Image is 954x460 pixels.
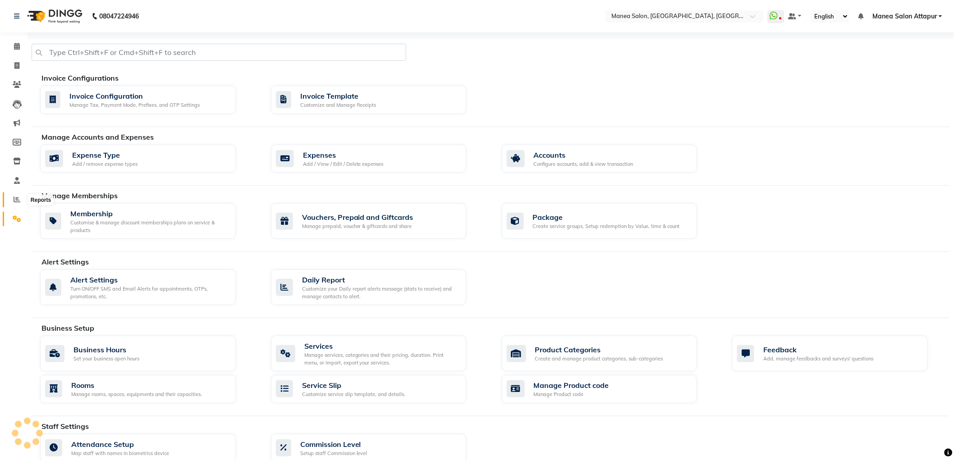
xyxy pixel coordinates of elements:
div: Package [533,212,680,223]
a: Product CategoriesCreate and manage product categories, sub-categories [502,336,719,371]
div: Reports [28,195,53,205]
a: Manage Product codeManage Product code [502,375,719,403]
a: MembershipCustomise & manage discount memberships plans on service & products [40,203,257,239]
div: Manage services, categories and their pricing, duration. Print menu, or import, export your servi... [304,351,459,366]
div: Product Categories [535,344,663,355]
div: Set your business open hours [73,355,139,363]
div: Customise & manage discount memberships plans on service & products [70,219,229,234]
a: Vouchers, Prepaid and GiftcardsManage prepaid, voucher & giftcards and share [271,203,488,239]
div: Alert Settings [70,274,229,285]
a: Alert SettingsTurn ON/OFF SMS and Email Alerts for appointments, OTPs, promotions, etc. [40,269,257,305]
div: Business Hours [73,344,139,355]
div: Service Slip [302,380,406,391]
div: Add / remove expense types [72,160,138,168]
a: FeedbackAdd, manage feedbacks and surveys' questions [732,336,949,371]
div: Add, manage feedbacks and surveys' questions [763,355,873,363]
a: ServicesManage services, categories and their pricing, duration. Print menu, or import, export yo... [271,336,488,371]
a: Invoice ConfigurationManage Tax, Payment Mode, Prefixes, and OTP Settings [40,86,257,114]
div: Membership [70,208,229,219]
span: Manea Salon Attapur [872,12,937,21]
div: Customize your Daily report alerts message (stats to receive) and manage contacts to alert. [302,285,459,300]
a: Invoice TemplateCustomize and Manage Receipts [271,86,488,114]
div: Manage Product code [534,380,609,391]
a: Business HoursSet your business open hours [40,336,257,371]
div: Manage Product code [534,391,609,398]
div: Accounts [534,150,633,160]
img: logo [23,4,85,29]
div: Daily Report [302,274,459,285]
input: Type Ctrl+Shift+F or Cmd+Shift+F to search [32,44,406,61]
div: Setup staff Commission level [300,450,367,457]
div: Manage rooms, spaces, equipments and their capacities. [71,391,202,398]
div: Invoice Template [300,91,376,101]
a: ExpensesAdd / View / Edit / Delete expenses [271,145,488,173]
div: Configure accounts, add & view transaction [534,160,633,168]
a: Daily ReportCustomize your Daily report alerts message (stats to receive) and manage contacts to ... [271,269,488,305]
a: Expense TypeAdd / remove expense types [40,145,257,173]
a: AccountsConfigure accounts, add & view transaction [502,145,719,173]
div: Customize and Manage Receipts [300,101,376,109]
div: Commission Level [300,439,367,450]
div: Turn ON/OFF SMS and Email Alerts for appointments, OTPs, promotions, etc. [70,285,229,300]
div: Rooms [71,380,202,391]
div: Map staff with names in biometrics device [71,450,169,457]
div: Customize service slip template, and details. [302,391,406,398]
a: RoomsManage rooms, spaces, equipments and their capacities. [40,375,257,403]
div: Add / View / Edit / Delete expenses [303,160,384,168]
div: Expenses [303,150,384,160]
a: Service SlipCustomize service slip template, and details. [271,375,488,403]
div: Invoice Configuration [69,91,200,101]
a: PackageCreate service groups, Setup redemption by Value, time & count [502,203,719,239]
div: Attendance Setup [71,439,169,450]
div: Vouchers, Prepaid and Giftcards [302,212,413,223]
div: Manage Tax, Payment Mode, Prefixes, and OTP Settings [69,101,200,109]
div: Create service groups, Setup redemption by Value, time & count [533,223,680,230]
div: Services [304,341,459,351]
div: Create and manage product categories, sub-categories [535,355,663,363]
div: Expense Type [72,150,138,160]
div: Feedback [763,344,873,355]
b: 08047224946 [99,4,139,29]
div: Manage prepaid, voucher & giftcards and share [302,223,413,230]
